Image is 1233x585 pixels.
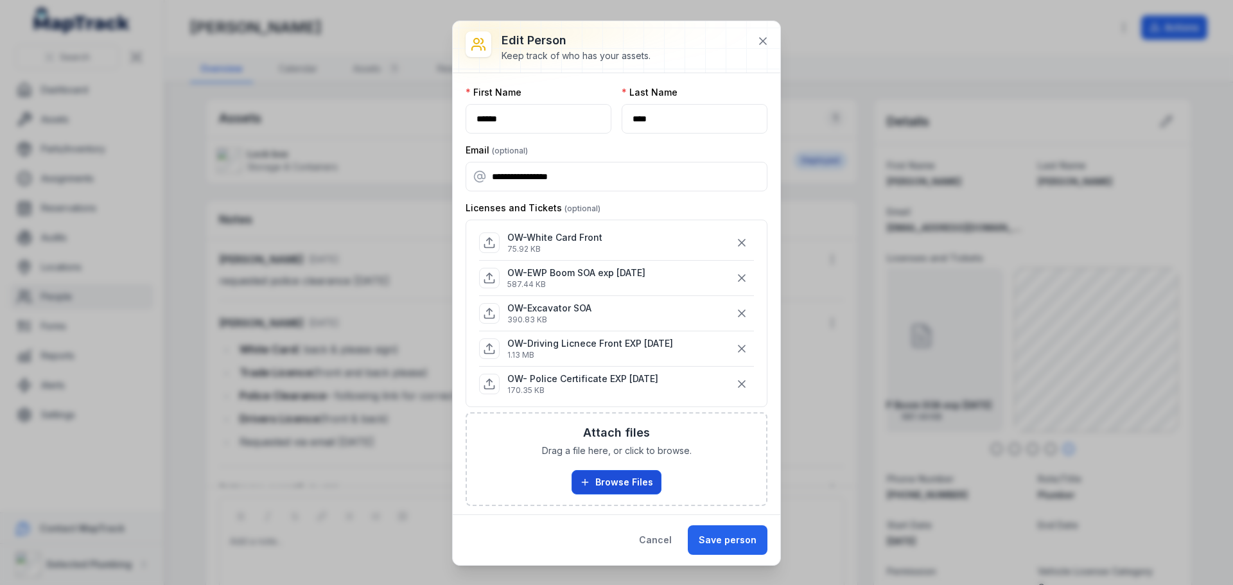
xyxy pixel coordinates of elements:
[507,350,673,360] p: 1.13 MB
[502,31,651,49] h3: Edit person
[507,231,602,244] p: OW-White Card Front
[507,372,658,385] p: OW- Police Certificate EXP [DATE]
[507,279,645,290] p: 587.44 KB
[572,470,661,494] button: Browse Files
[507,244,602,254] p: 75.92 KB
[466,144,528,157] label: Email
[507,315,591,325] p: 390.83 KB
[502,49,651,62] div: Keep track of who has your assets.
[507,385,658,396] p: 170.35 KB
[466,86,521,99] label: First Name
[622,86,678,99] label: Last Name
[542,444,692,457] span: Drag a file here, or click to browse.
[688,525,767,555] button: Save person
[466,202,600,214] label: Licenses and Tickets
[507,266,645,279] p: OW-EWP Boom SOA exp [DATE]
[628,525,683,555] button: Cancel
[583,424,650,442] h3: Attach files
[507,302,591,315] p: OW-Excavator SOA
[507,337,673,350] p: OW-Driving Licnece Front EXP [DATE]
